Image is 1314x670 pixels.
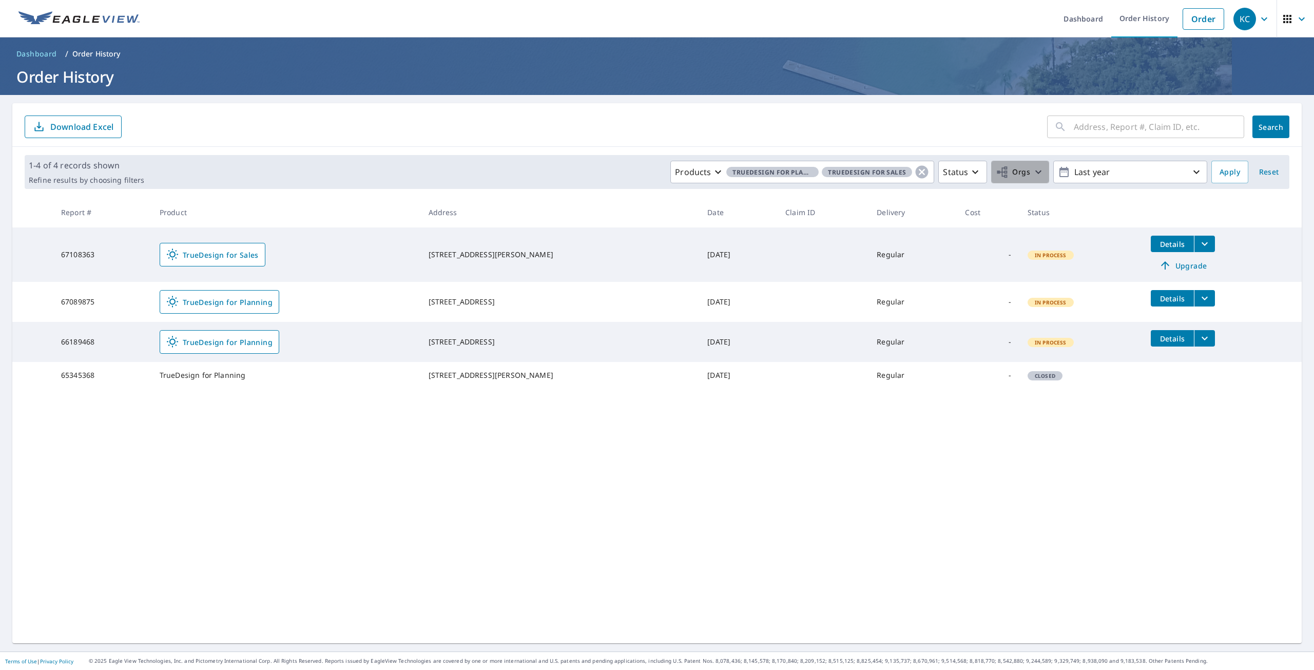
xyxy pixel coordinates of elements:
[5,658,73,664] p: |
[160,243,265,266] a: TrueDesign for Sales
[1070,163,1190,181] p: Last year
[151,197,420,227] th: Product
[53,322,151,362] td: 66189468
[12,66,1302,87] h1: Order History
[53,227,151,282] td: 67108363
[1194,330,1215,347] button: filesDropdownBtn-66189468
[89,657,1309,665] p: © 2025 Eagle View Technologies, Inc. and Pictometry International Corp. All Rights Reserved. Repo...
[429,370,691,380] div: [STREET_ADDRESS][PERSON_NAME]
[1151,257,1215,274] a: Upgrade
[65,48,68,60] li: /
[1029,372,1061,379] span: Closed
[29,176,144,185] p: Refine results by choosing filters
[957,362,1019,389] td: -
[675,166,711,178] p: Products
[53,282,151,322] td: 67089875
[1151,236,1194,252] button: detailsBtn-67108363
[166,296,273,308] span: TrueDesign for Planning
[957,197,1019,227] th: Cost
[868,362,957,389] td: Regular
[699,227,777,282] td: [DATE]
[1252,161,1285,183] button: Reset
[670,161,934,183] button: ProductsTrueDesign for PlanningTrueDesign for Sales
[1157,259,1209,272] span: Upgrade
[868,197,957,227] th: Delivery
[1211,161,1248,183] button: Apply
[1029,299,1073,306] span: In Process
[53,362,151,389] td: 65345368
[25,116,122,138] button: Download Excel
[166,336,273,348] span: TrueDesign for Planning
[1157,239,1188,249] span: Details
[1151,290,1194,307] button: detailsBtn-67089875
[726,167,819,178] span: TrueDesign for Planning
[160,290,279,314] a: TrueDesign for Planning
[957,282,1019,322] td: -
[957,227,1019,282] td: -
[1257,166,1281,179] span: Reset
[1053,161,1207,183] button: Last year
[1019,197,1143,227] th: Status
[1183,8,1224,30] a: Order
[16,49,57,59] span: Dashboard
[429,250,691,260] div: [STREET_ADDRESS][PERSON_NAME]
[1151,330,1194,347] button: detailsBtn-66189468
[699,282,777,322] td: [DATE]
[166,248,259,261] span: TrueDesign for Sales
[699,322,777,362] td: [DATE]
[1220,166,1240,179] span: Apply
[1252,116,1289,138] button: Search
[18,11,140,27] img: EV Logo
[1029,252,1073,259] span: In Process
[1029,339,1073,346] span: In Process
[1074,112,1244,141] input: Address, Report #, Claim ID, etc.
[1157,294,1188,303] span: Details
[868,322,957,362] td: Regular
[420,197,700,227] th: Address
[5,658,37,665] a: Terms of Use
[50,121,113,132] p: Download Excel
[12,46,61,62] a: Dashboard
[699,197,777,227] th: Date
[996,166,1030,179] span: Orgs
[40,658,73,665] a: Privacy Policy
[151,362,420,389] td: TrueDesign for Planning
[12,46,1302,62] nav: breadcrumb
[29,159,144,171] p: 1-4 of 4 records shown
[777,197,868,227] th: Claim ID
[957,322,1019,362] td: -
[160,330,279,354] a: TrueDesign for Planning
[1157,334,1188,343] span: Details
[699,362,777,389] td: [DATE]
[868,227,957,282] td: Regular
[868,282,957,322] td: Regular
[53,197,151,227] th: Report #
[429,337,691,347] div: [STREET_ADDRESS]
[1261,122,1281,132] span: Search
[429,297,691,307] div: [STREET_ADDRESS]
[72,49,121,59] p: Order History
[938,161,987,183] button: Status
[943,166,968,178] p: Status
[1194,290,1215,307] button: filesDropdownBtn-67089875
[1233,8,1256,30] div: KC
[822,167,912,178] span: TrueDesign for Sales
[991,161,1049,183] button: Orgs
[1194,236,1215,252] button: filesDropdownBtn-67108363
